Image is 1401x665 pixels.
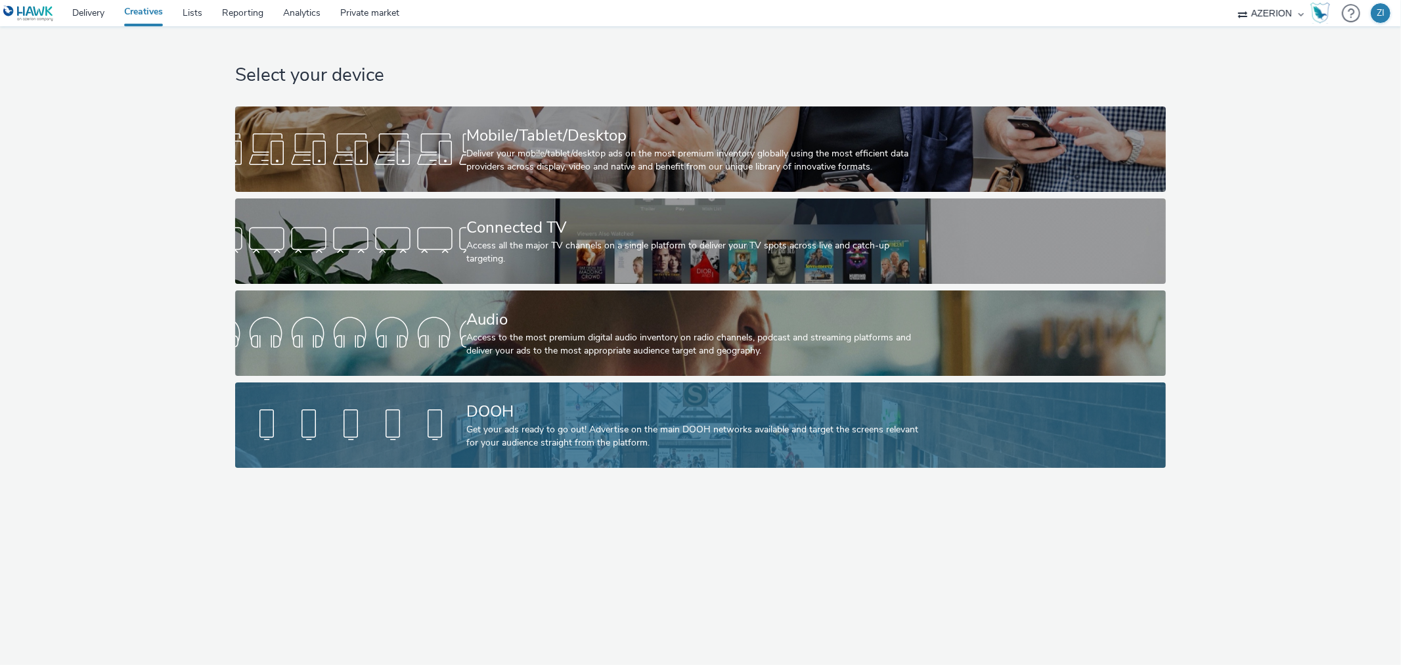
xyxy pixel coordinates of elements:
div: Deliver your mobile/tablet/desktop ads on the most premium inventory globally using the most effi... [466,147,929,174]
div: ZI [1377,3,1385,23]
div: Connected TV [466,216,929,239]
h1: Select your device [235,63,1166,88]
a: DOOHGet your ads ready to go out! Advertise on the main DOOH networks available and target the sc... [235,382,1166,468]
a: AudioAccess to the most premium digital audio inventory on radio channels, podcast and streaming ... [235,290,1166,376]
div: Mobile/Tablet/Desktop [466,124,929,147]
div: Audio [466,308,929,331]
a: Hawk Academy [1310,3,1335,24]
img: Hawk Academy [1310,3,1330,24]
a: Connected TVAccess all the major TV channels on a single platform to deliver your TV spots across... [235,198,1166,284]
img: undefined Logo [3,5,54,22]
div: Access to the most premium digital audio inventory on radio channels, podcast and streaming platf... [466,331,929,358]
div: DOOH [466,400,929,423]
a: Mobile/Tablet/DesktopDeliver your mobile/tablet/desktop ads on the most premium inventory globall... [235,106,1166,192]
div: Get your ads ready to go out! Advertise on the main DOOH networks available and target the screen... [466,423,929,450]
div: Access all the major TV channels on a single platform to deliver your TV spots across live and ca... [466,239,929,266]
